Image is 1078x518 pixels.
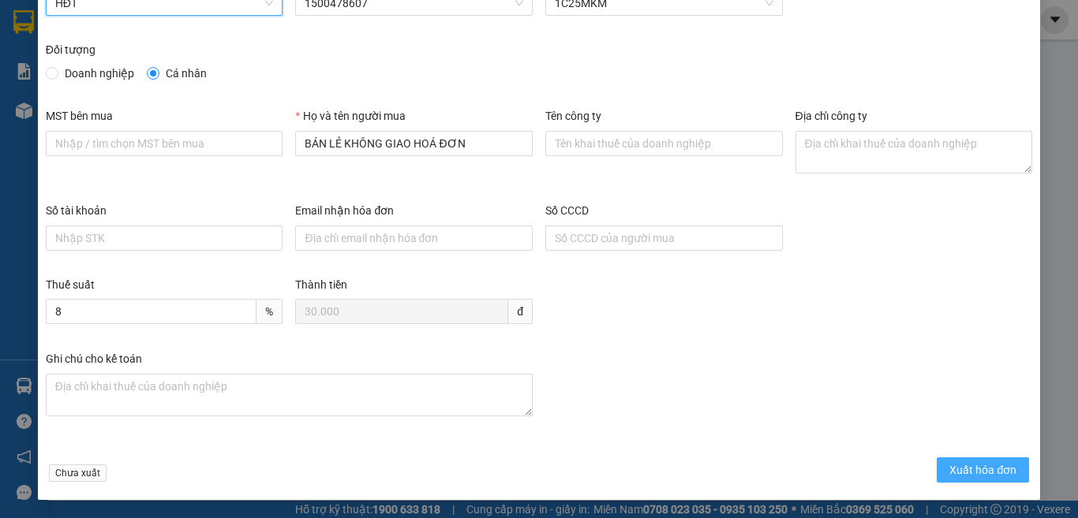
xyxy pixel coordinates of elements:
[295,204,394,217] label: Email nhận hóa đơn
[295,110,405,122] label: Họ và tên người mua
[46,352,142,365] label: Ghi chú cho kế toán
[295,131,533,156] input: Họ và tên người mua
[937,457,1029,483] button: Xuất hóa đơn
[46,374,533,416] textarea: Ghi chú đơn hàng Ghi chú cho kế toán
[58,65,140,82] span: Doanh nghiệp
[46,278,95,291] label: Thuế suất
[295,225,533,251] input: Email nhận hóa đơn
[49,464,107,482] span: Chưa xuất
[508,299,533,324] span: đ
[795,110,867,122] label: Địa chỉ công ty
[295,278,347,291] label: Thành tiền
[545,225,783,251] input: Số CCCD
[46,131,283,156] input: MST bên mua
[545,110,601,122] label: Tên công ty
[795,131,1033,173] textarea: Địa chỉ công ty
[46,225,283,251] input: Số tài khoản
[545,204,589,217] label: Số CCCD
[159,65,213,82] span: Cá nhân
[46,204,107,217] label: Số tài khoản
[949,461,1016,479] span: Xuất hóa đơn
[256,299,283,324] span: %
[46,299,257,324] input: Thuế suất
[46,43,95,56] label: Đối tượng
[46,110,113,122] label: MST bên mua
[545,131,783,156] input: Tên công ty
